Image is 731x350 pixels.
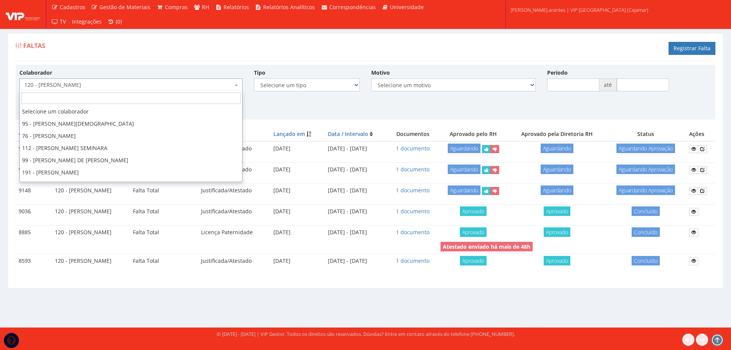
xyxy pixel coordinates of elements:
[99,3,150,11] span: Gestão de Materiais
[198,225,270,240] td: Licença Paternidade
[16,204,52,219] td: 9036
[130,225,198,240] td: Falta Total
[52,225,130,240] td: 120 - [PERSON_NAME]
[19,130,37,137] a: Código
[616,185,675,195] span: Aguardando Aprovação
[254,69,265,77] label: Tipo
[270,184,325,198] td: [DATE]
[460,256,487,265] span: Aprovado
[6,9,40,20] img: logo
[325,163,388,177] td: [DATE] - [DATE]
[20,118,242,130] li: 95 - [PERSON_NAME][DEMOGRAPHIC_DATA]
[20,154,242,166] li: 99 - [PERSON_NAME] DE [PERSON_NAME]
[263,3,315,11] span: Relatórios Analíticos
[223,3,249,11] span: Relatórios
[270,141,325,156] td: [DATE]
[325,254,388,268] td: [DATE] - [DATE]
[448,165,480,174] span: Aguardando
[325,204,388,219] td: [DATE] - [DATE]
[69,14,105,29] a: Integrações
[165,3,188,11] span: Compras
[19,69,52,77] label: Colaborador
[198,184,270,198] td: Justificada/Atestado
[270,225,325,240] td: [DATE]
[509,127,605,141] th: Aprovado pela Diretoria RH
[24,81,233,89] span: 120 - ALEXSANDRO DE PAULA SILVA
[544,227,570,237] span: Aprovado
[511,6,648,14] span: [PERSON_NAME].arantes | VIP [GEOGRAPHIC_DATA] (Cajamar)
[325,141,388,156] td: [DATE] - [DATE]
[632,256,660,265] span: Concluído
[270,163,325,177] td: [DATE]
[616,144,675,153] span: Aguardando Aprovação
[198,204,270,219] td: Justificada/Atestado
[60,3,85,11] span: Cadastros
[547,69,568,77] label: Período
[544,206,570,216] span: Aprovado
[20,166,242,179] li: 191 - [PERSON_NAME]
[16,225,52,240] td: 8885
[105,14,125,29] a: (0)
[460,227,487,237] span: Aprovado
[541,185,573,195] span: Aguardando
[19,78,243,91] span: 120 - ALEXSANDRO DE PAULA SILVA
[273,130,305,137] a: Lançado em
[541,165,573,174] span: Aguardando
[16,141,52,156] td: 9359
[16,254,52,268] td: 8593
[396,145,429,152] a: 1 documento
[443,243,530,250] strong: Atestado enviado há mais de 48h
[23,42,45,50] span: Faltas
[396,208,429,215] a: 1 documento
[130,184,198,198] td: Falta Total
[16,163,52,177] td: 9272
[371,69,390,77] label: Motivo
[130,204,198,219] td: Falta Total
[52,204,130,219] td: 120 - [PERSON_NAME]
[396,257,429,264] a: 1 documento
[48,14,69,29] a: TV
[116,18,122,25] span: (0)
[460,206,487,216] span: Aprovado
[396,229,429,236] a: 1 documento
[686,127,715,141] th: Ações
[202,3,209,11] span: RH
[396,166,429,173] a: 1 documento
[72,18,102,25] span: Integrações
[437,127,509,141] th: Aprovado pelo RH
[388,127,438,141] th: Documentos
[217,331,515,338] div: © [DATE] - [DATE] | VIP Gestor. Todos os direitos são reservados. Dúvidas? Entre em contato atrav...
[20,142,242,154] li: 112 - [PERSON_NAME] SEMINARA
[16,184,52,198] td: 9148
[270,254,325,268] td: [DATE]
[198,254,270,268] td: Justificada/Atestado
[632,206,660,216] span: Concluído
[130,254,198,268] td: Falta Total
[448,185,480,195] span: Aguardando
[20,179,242,191] li: 126 - [PERSON_NAME] DO PRADO LUCINDO
[544,256,570,265] span: Aprovado
[52,254,130,268] td: 120 - [PERSON_NAME]
[60,18,66,25] span: TV
[325,225,388,240] td: [DATE] - [DATE]
[396,187,429,194] a: 1 documento
[52,184,130,198] td: 120 - [PERSON_NAME]
[541,144,573,153] span: Aguardando
[669,42,715,55] a: Registrar Falta
[632,227,660,237] span: Concluído
[599,78,617,91] span: até
[616,165,675,174] span: Aguardando Aprovação
[20,130,242,142] li: 76 - [PERSON_NAME]
[329,3,376,11] span: Correspondências
[270,204,325,219] td: [DATE]
[448,144,480,153] span: Aguardando
[390,3,424,11] span: Universidade
[328,130,368,137] a: Data / Intervalo
[20,105,242,118] li: Selecione um colaborador
[325,184,388,198] td: [DATE] - [DATE]
[605,127,686,141] th: Status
